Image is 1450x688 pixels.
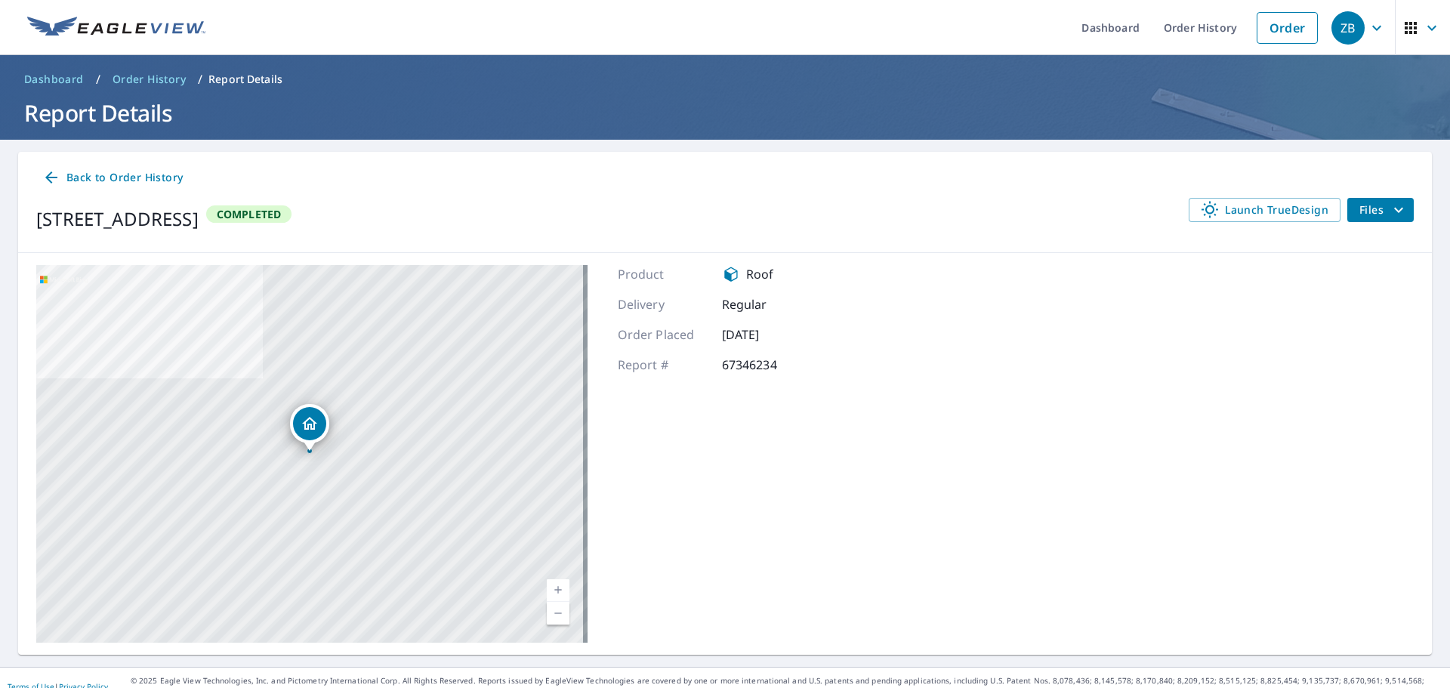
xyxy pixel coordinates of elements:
button: filesDropdownBtn-67346234 [1347,198,1414,222]
li: / [96,70,100,88]
p: Product [618,265,708,283]
span: Back to Order History [42,168,183,187]
p: Regular [722,295,813,313]
p: Delivery [618,295,708,313]
p: Order Placed [618,325,708,344]
img: EV Logo [27,17,205,39]
div: [STREET_ADDRESS] [36,205,199,233]
span: Order History [113,72,186,87]
a: Dashboard [18,67,90,91]
h1: Report Details [18,97,1432,128]
p: [DATE] [722,325,813,344]
a: Current Level 17, Zoom Out [547,602,569,625]
a: Order History [106,67,192,91]
span: Launch TrueDesign [1201,201,1328,219]
a: Order [1257,12,1318,44]
div: Dropped pin, building 1, Residential property, 1414 Contown Rd Liberty, KY 42539 [290,404,329,451]
p: Report # [618,356,708,374]
span: Completed [208,207,291,221]
div: ZB [1331,11,1365,45]
div: Roof [722,265,813,283]
p: Report Details [208,72,282,87]
a: Current Level 17, Zoom In [547,579,569,602]
nav: breadcrumb [18,67,1432,91]
p: 67346234 [722,356,813,374]
a: Back to Order History [36,164,189,192]
span: Files [1359,201,1408,219]
span: Dashboard [24,72,84,87]
a: Launch TrueDesign [1189,198,1340,222]
li: / [198,70,202,88]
